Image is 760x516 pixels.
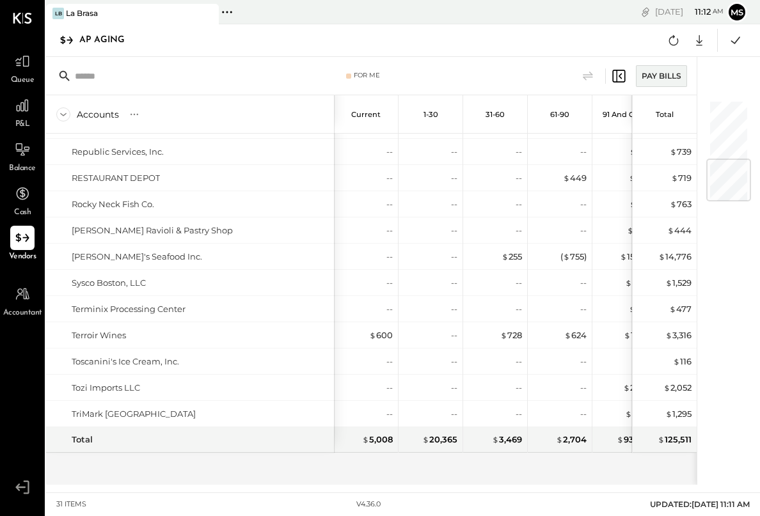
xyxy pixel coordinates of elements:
div: [PERSON_NAME] Ravioli & Pastry Shop [72,224,233,237]
div: -- [580,146,587,158]
span: $ [629,173,636,183]
div: 1,529 [665,277,692,289]
span: $ [617,434,624,444]
span: $ [665,409,672,419]
div: 31 items [56,499,86,510]
div: 3,316 [665,329,692,341]
div: 624 [564,329,587,341]
span: $ [665,330,672,340]
span: $ [620,251,627,262]
div: Tozi Imports LLC [72,382,140,394]
span: $ [500,330,507,340]
div: -- [451,356,457,368]
span: $ [564,330,571,340]
span: $ [556,434,563,444]
span: $ [671,173,678,183]
div: 15,276 [620,251,651,263]
button: ms [727,2,747,22]
div: Pay Bills [636,65,687,87]
div: 20,365 [422,434,457,446]
span: $ [658,434,665,444]
div: -- [451,251,457,263]
div: -- [580,382,587,394]
p: 1-30 [424,110,438,119]
span: P&L [15,119,30,130]
div: -- [580,303,587,315]
div: -- [451,146,457,158]
div: -- [386,224,393,237]
span: $ [563,251,570,262]
span: $ [624,330,631,340]
span: $ [629,146,637,157]
div: 1,295 [625,408,651,420]
div: 2,052 [663,382,692,394]
div: -- [516,382,522,394]
div: -- [386,356,393,368]
div: Accounts [77,108,119,121]
div: -- [580,408,587,420]
span: $ [502,251,509,262]
div: La Brasa [66,8,98,19]
div: v 4.36.0 [356,499,381,510]
div: [DATE] [655,6,724,18]
span: $ [422,434,429,444]
a: Vendors [1,226,44,263]
div: -- [580,198,587,210]
span: Cash [14,207,31,219]
div: Rocky Neck Fish Co. [72,198,154,210]
div: 763 [670,198,692,210]
div: copy link [639,5,652,19]
span: $ [627,225,634,235]
div: LB [52,8,64,19]
div: -- [516,172,522,184]
div: -- [516,303,522,315]
span: $ [667,225,674,235]
div: 719 [671,172,692,184]
span: $ [669,304,676,314]
div: Toscanini's Ice Cream, Inc. [72,356,179,368]
div: -- [386,277,393,289]
div: For Me [354,71,380,80]
div: -- [516,146,522,158]
span: $ [563,173,570,183]
span: $ [625,409,632,419]
div: -- [516,356,522,368]
p: 91 and Over [603,110,647,119]
div: -- [516,198,522,210]
div: 255 [502,251,522,263]
div: 93,965 [617,434,651,446]
a: Balance [1,137,44,175]
div: Terroir Wines [72,329,126,341]
div: 116 [673,356,692,368]
div: -- [386,382,393,394]
div: Sysco Boston, LLC [72,277,146,289]
span: $ [658,251,665,262]
div: -- [451,382,457,394]
div: 5,008 [362,434,393,446]
span: $ [673,356,680,366]
div: ( 755 ) [560,251,587,263]
div: RESTAURANT DEPOT [72,172,160,184]
div: -- [580,224,587,237]
div: 2,052 [623,382,651,394]
div: 739 [629,146,651,158]
div: 444 [667,224,692,237]
div: 444 [627,224,651,237]
div: -- [451,329,457,341]
div: -- [516,408,522,420]
span: $ [369,330,376,340]
div: 477 [629,303,651,315]
span: $ [629,304,636,314]
div: -- [386,198,393,210]
div: 1,364 [624,329,651,341]
div: -- [386,251,393,263]
div: TriMark [GEOGRAPHIC_DATA] [72,408,196,420]
span: $ [362,434,369,444]
div: -- [451,303,457,315]
p: Current [351,110,381,119]
div: -- [451,224,457,237]
span: $ [492,434,499,444]
div: -- [386,146,393,158]
span: $ [663,382,670,393]
span: Balance [9,163,36,175]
